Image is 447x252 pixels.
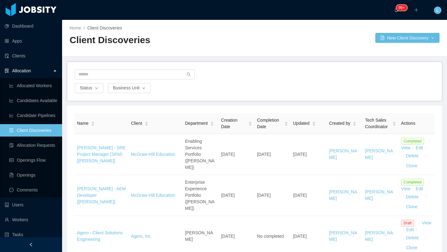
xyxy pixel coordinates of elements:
[312,123,315,125] i: icon: caret-down
[5,20,57,32] a: icon: pie-chartDashboard
[12,68,31,73] span: Allocation
[291,134,327,175] td: [DATE]
[401,145,410,150] a: View
[9,139,57,151] a: icon: file-doneAllocation Requests
[9,169,57,181] a: icon: file-textOpenings
[248,121,252,125] div: Sort
[365,148,393,160] a: [PERSON_NAME]
[70,34,255,47] h2: Client Discoveries
[353,121,356,125] div: Sort
[406,227,414,232] a: Edit
[9,124,57,137] a: icon: file-searchClient Discoveries
[365,117,390,130] span: Tech Sales Coordinator
[401,186,410,191] a: View
[131,152,175,157] a: McGraw-Hill Education
[329,189,357,201] a: [PERSON_NAME]
[91,121,95,125] div: Sort
[329,120,350,127] span: Created by
[77,230,123,242] a: Agero - Client Solutions Engineering
[392,121,396,125] div: Sort
[401,179,424,186] span: Completed
[219,134,255,175] td: [DATE]
[145,121,148,125] div: Sort
[329,148,357,160] a: [PERSON_NAME]
[401,233,423,243] button: Delete
[210,121,214,125] div: Sort
[414,8,418,12] i: icon: plus
[284,121,288,125] div: Sort
[401,220,414,227] span: Draft
[84,25,85,30] span: /
[9,94,57,107] a: icon: line-chartCandidates Available
[5,228,57,241] a: icon: profileTasks
[75,83,103,93] button: Statusicon: down
[393,121,396,123] i: icon: caret-up
[77,145,125,163] a: [PERSON_NAME] - SRE Project Manager (SPM) [[PERSON_NAME]]
[131,120,142,127] span: Client
[131,234,152,239] a: Agero, Inc.
[375,33,440,43] button: icon: file-addNew Client Discoverydown
[401,161,422,171] button: Clone
[353,123,356,125] i: icon: caret-down
[185,120,208,127] span: Department
[183,175,219,216] td: Enterprise Experience Portfolio ([PERSON_NAME])
[77,186,126,204] a: [PERSON_NAME] - AEM Developer [[PERSON_NAME]]
[285,123,288,125] i: icon: caret-down
[210,123,214,125] i: icon: caret-down
[396,5,407,11] sup: 113
[9,109,57,122] a: icon: line-chartCandidate Pipelines
[401,151,423,161] button: Delete
[401,192,423,202] button: Delete
[422,220,431,225] a: View
[365,189,393,201] a: [PERSON_NAME]
[9,184,57,196] a: icon: messageComments
[291,175,327,216] td: [DATE]
[365,230,393,242] a: [PERSON_NAME]
[187,72,191,77] i: icon: search
[329,230,357,242] a: [PERSON_NAME]
[91,121,95,123] i: icon: caret-up
[255,134,291,175] td: [DATE]
[5,50,57,62] a: icon: auditClients
[312,121,316,125] div: Sort
[249,123,252,125] i: icon: caret-down
[416,186,423,191] a: Edit
[5,35,57,47] a: icon: appstoreApps
[393,123,396,125] i: icon: caret-down
[219,175,255,216] td: [DATE]
[401,138,424,145] span: Completed
[77,120,88,127] span: Name
[249,121,252,123] i: icon: caret-up
[285,121,288,123] i: icon: caret-up
[9,79,57,92] a: icon: line-chartAllocated Workers
[353,121,356,123] i: icon: caret-up
[183,134,219,175] td: Enabling Services Portfolio ([PERSON_NAME])
[91,123,95,125] i: icon: caret-down
[70,25,81,30] a: Home
[257,117,282,130] span: Completion Date
[401,121,415,126] span: Actions
[5,69,9,73] i: icon: solution
[5,214,57,226] a: icon: userWorkers
[293,120,309,127] span: Updated
[394,8,399,12] i: icon: bell
[145,121,148,123] i: icon: caret-up
[210,121,214,123] i: icon: caret-up
[87,25,122,30] span: Client Discoveries
[9,154,57,166] a: icon: idcardOpenings Flow
[401,202,422,212] button: Clone
[131,193,175,198] a: McGraw-Hill Education
[312,121,315,123] i: icon: caret-up
[145,123,148,125] i: icon: caret-down
[221,117,246,130] span: Creation Date
[5,199,57,211] a: icon: robotUsers
[255,175,291,216] td: [DATE]
[108,83,151,93] button: Business Uniticon: down
[416,145,423,150] a: Edit
[436,7,439,14] span: L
